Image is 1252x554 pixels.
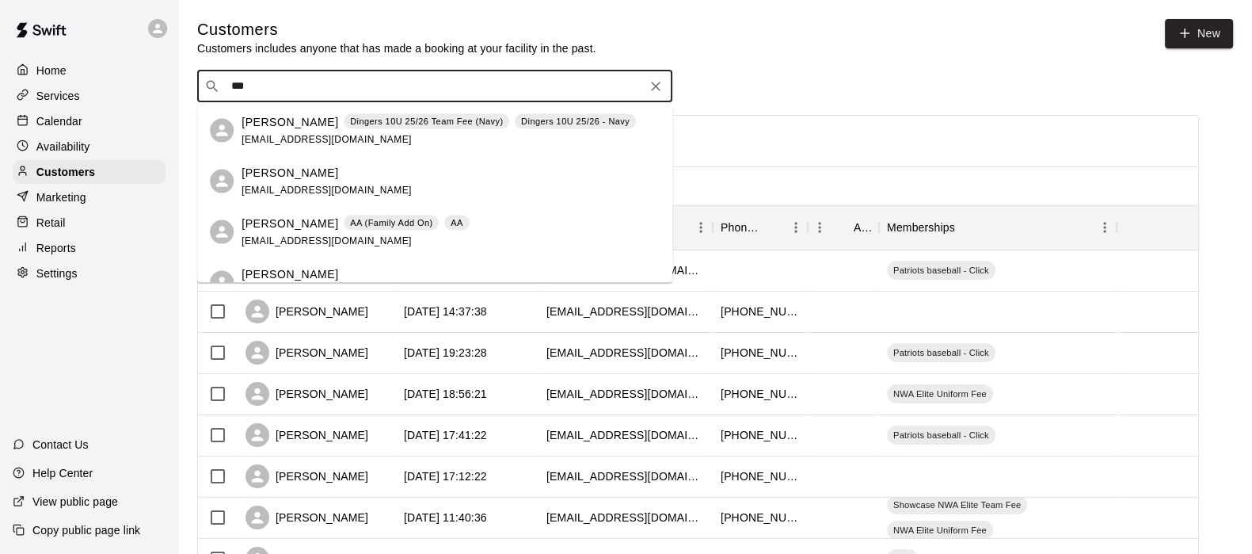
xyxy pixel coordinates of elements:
[1165,19,1233,48] a: New
[451,216,463,230] p: AA
[210,170,234,193] div: Justin Powell
[36,164,95,180] p: Customers
[245,382,368,406] div: [PERSON_NAME]
[242,184,412,195] span: [EMAIL_ADDRESS][DOMAIN_NAME]
[521,115,630,128] p: Dingers 10U 25/26 - Navy
[13,59,166,82] a: Home
[546,427,705,443] div: dddobrzy@uark.edu
[404,386,487,402] div: 2025-08-15 18:56:21
[538,205,713,250] div: Email
[955,216,977,239] button: Sort
[854,205,871,250] div: Age
[210,119,234,143] div: Owen Shortt
[32,465,93,481] p: Help Center
[887,521,993,540] div: NWA Elite Uniform Fee
[887,495,1027,514] div: Showcase NWA Elite Team Fee
[721,205,762,250] div: Phone Number
[546,345,705,361] div: markfscott@hotmail.com
[721,386,800,402] div: +14797210633
[242,133,412,144] span: [EMAIL_ADDRESS][DOMAIN_NAME]
[887,388,993,400] span: NWA Elite Uniform Fee
[887,499,1027,511] span: Showcase NWA Elite Team Fee
[36,113,82,129] p: Calendar
[879,205,1117,250] div: Memberships
[242,215,338,231] p: [PERSON_NAME]
[713,205,808,250] div: Phone Number
[546,468,705,484] div: lindseylovelady@gmail.com
[13,84,166,108] a: Services
[404,510,487,525] div: 2025-08-15 11:40:36
[13,262,166,285] a: Settings
[13,109,166,133] a: Calendar
[887,384,993,403] div: NWA Elite Uniform Fee
[887,264,995,277] span: Patriots baseball - Click
[32,437,89,453] p: Contact Us
[546,510,705,525] div: aprilbarnett04@yahoo.com
[245,423,368,447] div: [PERSON_NAME]
[13,160,166,184] a: Customers
[242,266,338,282] p: [PERSON_NAME]
[210,271,234,295] div: Ayren Howell
[721,427,800,443] div: +14192976600
[13,185,166,209] a: Marketing
[721,510,800,525] div: +14792507196
[36,215,66,231] p: Retail
[13,211,166,235] a: Retail
[887,343,995,362] div: Patriots baseball - Click
[887,524,993,537] span: NWA Elite Uniform Fee
[887,261,995,280] div: Patriots baseball - Click
[13,236,166,260] a: Reports
[245,464,368,488] div: [PERSON_NAME]
[404,345,487,361] div: 2025-08-15 19:23:28
[210,220,234,244] div: Ben Cowell
[36,266,78,281] p: Settings
[887,426,995,445] div: Patriots baseball - Click
[36,63,67,78] p: Home
[831,216,854,239] button: Sort
[32,494,118,510] p: View public page
[721,468,800,484] div: +14798995678
[36,139,90,155] p: Availability
[245,341,368,365] div: [PERSON_NAME]
[197,71,672,102] div: Search customers by name or email
[242,164,338,181] p: [PERSON_NAME]
[1093,216,1117,239] button: Menu
[245,300,368,323] div: [PERSON_NAME]
[887,346,995,359] span: Patriots baseball - Click
[808,205,879,250] div: Age
[721,345,800,361] div: +14792640103
[404,468,487,484] div: 2025-08-15 17:12:22
[762,216,784,239] button: Sort
[887,205,955,250] div: Memberships
[887,429,995,441] span: Patriots baseball - Click
[36,88,80,104] p: Services
[242,113,338,130] p: [PERSON_NAME]
[197,40,596,56] p: Customers includes anyone that has made a booking at your facility in the past.
[546,304,705,319] div: asmoe20@gmail.com
[350,216,433,230] p: AA (Family Add On)
[808,216,831,239] button: Menu
[36,189,86,205] p: Marketing
[784,216,808,239] button: Menu
[13,135,166,159] a: Availability
[645,75,667,97] button: Clear
[245,506,368,529] div: [PERSON_NAME]
[350,115,503,128] p: Dingers 10U 25/26 Team Fee (Navy)
[404,427,487,443] div: 2025-08-15 17:41:22
[546,386,705,402] div: halesar@gmail.com
[721,304,800,319] div: +19132638272
[404,304,487,319] div: 2025-08-16 14:37:38
[689,216,713,239] button: Menu
[197,19,596,40] h5: Customers
[32,522,140,538] p: Copy public page link
[36,240,76,256] p: Reports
